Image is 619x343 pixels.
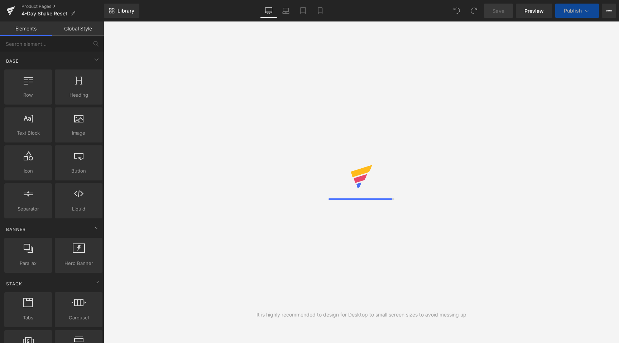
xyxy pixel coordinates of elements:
a: New Library [104,4,139,18]
span: Banner [5,226,27,233]
span: Tabs [6,314,50,322]
span: Library [117,8,134,14]
span: Image [57,129,100,137]
span: Hero Banner [57,260,100,267]
span: Button [57,167,100,175]
a: Preview [516,4,552,18]
span: Liquid [57,205,100,213]
a: Product Pages [21,4,104,9]
span: Parallax [6,260,50,267]
span: Save [493,7,504,15]
span: 4-Day Shake Reset [21,11,67,16]
span: Stack [5,280,23,287]
span: Text Block [6,129,50,137]
a: Global Style [52,21,104,36]
span: Base [5,58,19,64]
span: Carousel [57,314,100,322]
a: Desktop [260,4,277,18]
div: It is highly recommended to design for Desktop to small screen sizes to avoid messing up [256,311,466,319]
button: More [602,4,616,18]
span: Preview [524,7,544,15]
span: Separator [6,205,50,213]
button: Undo [450,4,464,18]
a: Mobile [312,4,329,18]
span: Publish [564,8,582,14]
span: Row [6,91,50,99]
span: Icon [6,167,50,175]
a: Laptop [277,4,294,18]
span: Heading [57,91,100,99]
button: Publish [555,4,599,18]
a: Tablet [294,4,312,18]
button: Redo [467,4,481,18]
